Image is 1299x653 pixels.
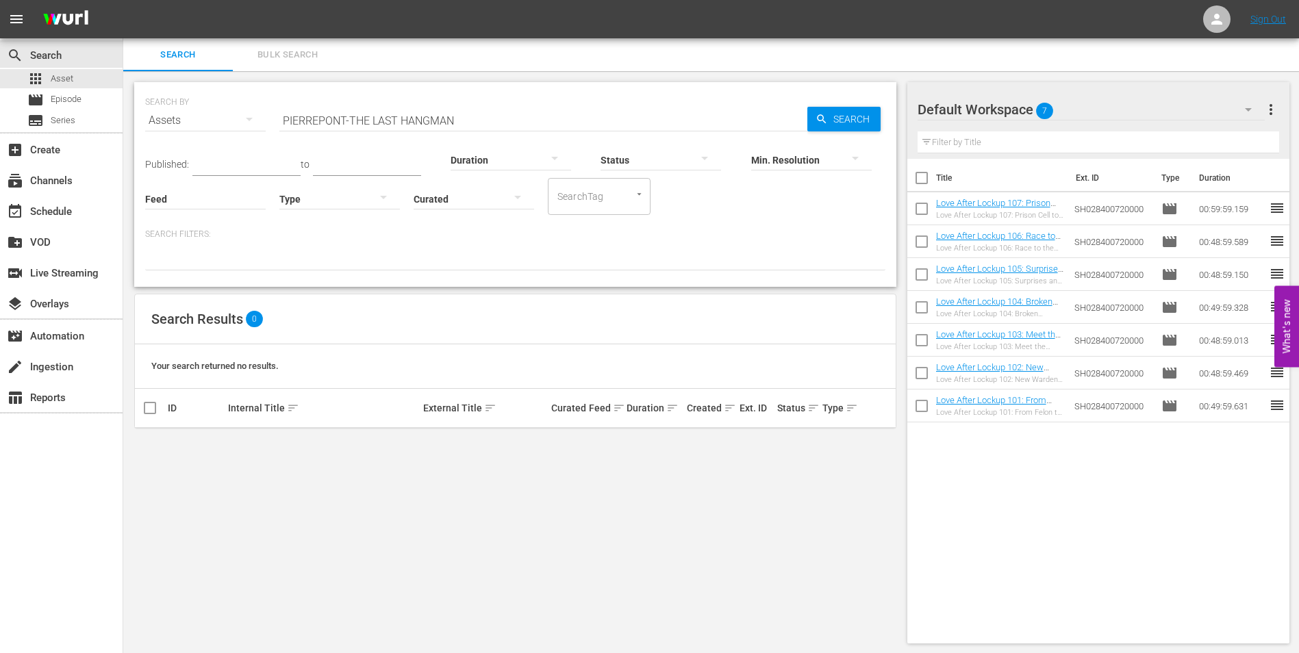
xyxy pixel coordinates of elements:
[1069,192,1156,225] td: SH028400720000
[936,329,1061,381] a: Love After Lockup 103: Meet the Parents (Love After Lockup 103: Meet the Parents (amc_networks_lo...
[936,395,1059,457] a: Love After Lockup 101: From Felon to Fiance (Love After Lockup 101: From Felon to Fiance (amc_net...
[1263,93,1279,126] button: more_vert
[151,361,279,371] span: Your search returned no results.
[936,342,1064,351] div: Love After Lockup 103: Meet the Parents
[936,198,1056,218] a: Love After Lockup 107: Prison Cell to Wedding Bells
[936,159,1068,197] th: Title
[145,159,189,170] span: Published:
[131,47,225,63] span: Search
[1161,201,1178,217] span: Episode
[1069,291,1156,324] td: SH028400720000
[7,172,23,189] span: Channels
[936,211,1064,220] div: Love After Lockup 107: Prison Cell to Wedding Bells
[1194,258,1269,291] td: 00:48:59.150
[1194,357,1269,389] td: 00:48:59.469
[936,296,1059,348] a: Love After Lockup 104: Broken Promises (Love After Lockup 104: Broken Promises (amc_networks_love...
[1069,357,1156,389] td: SH028400720000
[1161,266,1178,283] span: Episode
[936,244,1064,253] div: Love After Lockup 106: Race to the Altar
[145,229,885,240] p: Search Filters:
[1161,398,1178,414] span: Episode
[740,402,773,413] div: Ext. ID
[1269,331,1285,348] span: reorder
[1194,291,1269,324] td: 00:49:59.328
[1194,389,1269,422] td: 00:49:59.631
[1161,365,1178,381] span: Episode
[423,400,547,416] div: External Title
[241,47,334,63] span: Bulk Search
[168,402,224,413] div: ID
[807,107,881,131] button: Search
[51,72,73,86] span: Asset
[1269,298,1285,315] span: reorder
[724,402,736,414] span: sort
[1194,192,1269,225] td: 00:59:59.159
[936,231,1061,282] a: Love After Lockup 106: Race to the Altar (Love After Lockup 106: Race to the Altar (amc_networks_...
[1194,324,1269,357] td: 00:48:59.013
[1069,258,1156,291] td: SH028400720000
[27,112,44,129] span: Series
[551,402,585,413] div: Curated
[27,71,44,87] span: Asset
[51,114,75,127] span: Series
[777,400,818,416] div: Status
[1263,101,1279,118] span: more_vert
[936,277,1064,285] div: Love After Lockup 105: Surprises and Sentences
[1274,286,1299,368] button: Open Feedback Widget
[33,3,99,36] img: ans4CAIJ8jUAAAAAAAAAAAAAAAAAAAAAAAAgQb4GAAAAAAAAAAAAAAAAAAAAAAAAJMjXAAAAAAAAAAAAAAAAAAAAAAAAgAT5G...
[7,265,23,281] span: Live Streaming
[828,107,881,131] span: Search
[936,362,1060,424] a: Love After Lockup 102: New Warden in [GEOGRAPHIC_DATA] (Love After Lockup 102: New Warden in [GEO...
[51,92,81,106] span: Episode
[1269,364,1285,381] span: reorder
[7,234,23,251] span: VOD
[27,92,44,108] span: Episode
[633,188,646,201] button: Open
[1069,225,1156,258] td: SH028400720000
[1250,14,1286,25] a: Sign Out
[7,389,23,406] span: Reports
[627,400,683,416] div: Duration
[7,328,23,344] span: Automation
[287,402,299,414] span: sort
[589,400,622,416] div: Feed
[936,309,1064,318] div: Love After Lockup 104: Broken Promises
[846,402,858,414] span: sort
[484,402,496,414] span: sort
[246,311,263,327] span: 0
[151,311,243,327] span: Search Results
[1269,200,1285,216] span: reorder
[1161,233,1178,250] span: Episode
[1036,97,1053,125] span: 7
[936,375,1064,384] div: Love After Lockup 102: New Warden in [GEOGRAPHIC_DATA]
[1269,266,1285,282] span: reorder
[1269,233,1285,249] span: reorder
[936,264,1063,325] a: Love After Lockup 105: Surprises and Sentences (Love After Lockup 105: Surprises and Sentences (a...
[7,47,23,64] span: Search
[7,142,23,158] span: Create
[807,402,820,414] span: sort
[1161,332,1178,348] span: Episode
[7,296,23,312] span: Overlays
[145,101,266,140] div: Assets
[8,11,25,27] span: menu
[1191,159,1273,197] th: Duration
[613,402,625,414] span: sort
[936,408,1064,417] div: Love After Lockup 101: From Felon to Fiance
[687,400,735,416] div: Created
[1269,397,1285,413] span: reorder
[7,359,23,375] span: Ingestion
[918,90,1265,129] div: Default Workspace
[7,203,23,220] span: Schedule
[1069,324,1156,357] td: SH028400720000
[1068,159,1154,197] th: Ext. ID
[1194,225,1269,258] td: 00:48:59.589
[822,400,848,416] div: Type
[1069,389,1156,422] td: SH028400720000
[301,159,310,170] span: to
[1161,299,1178,316] span: Episode
[228,400,420,416] div: Internal Title
[666,402,679,414] span: sort
[1153,159,1191,197] th: Type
